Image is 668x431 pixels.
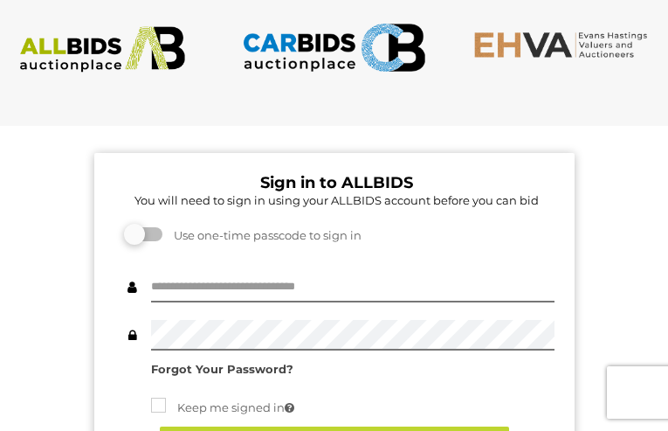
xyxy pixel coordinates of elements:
img: ALLBIDS.com.au [10,26,195,73]
img: EHVA.com.au [473,31,658,59]
b: Sign in to ALLBIDS [260,173,413,192]
h5: You will need to sign in using your ALLBIDS account before you can bid [119,194,554,206]
a: Forgot Your Password? [151,362,293,376]
img: CARBIDS.com.au [242,17,426,78]
span: Use one-time passcode to sign in [165,228,362,242]
label: Keep me signed in [151,398,294,418]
